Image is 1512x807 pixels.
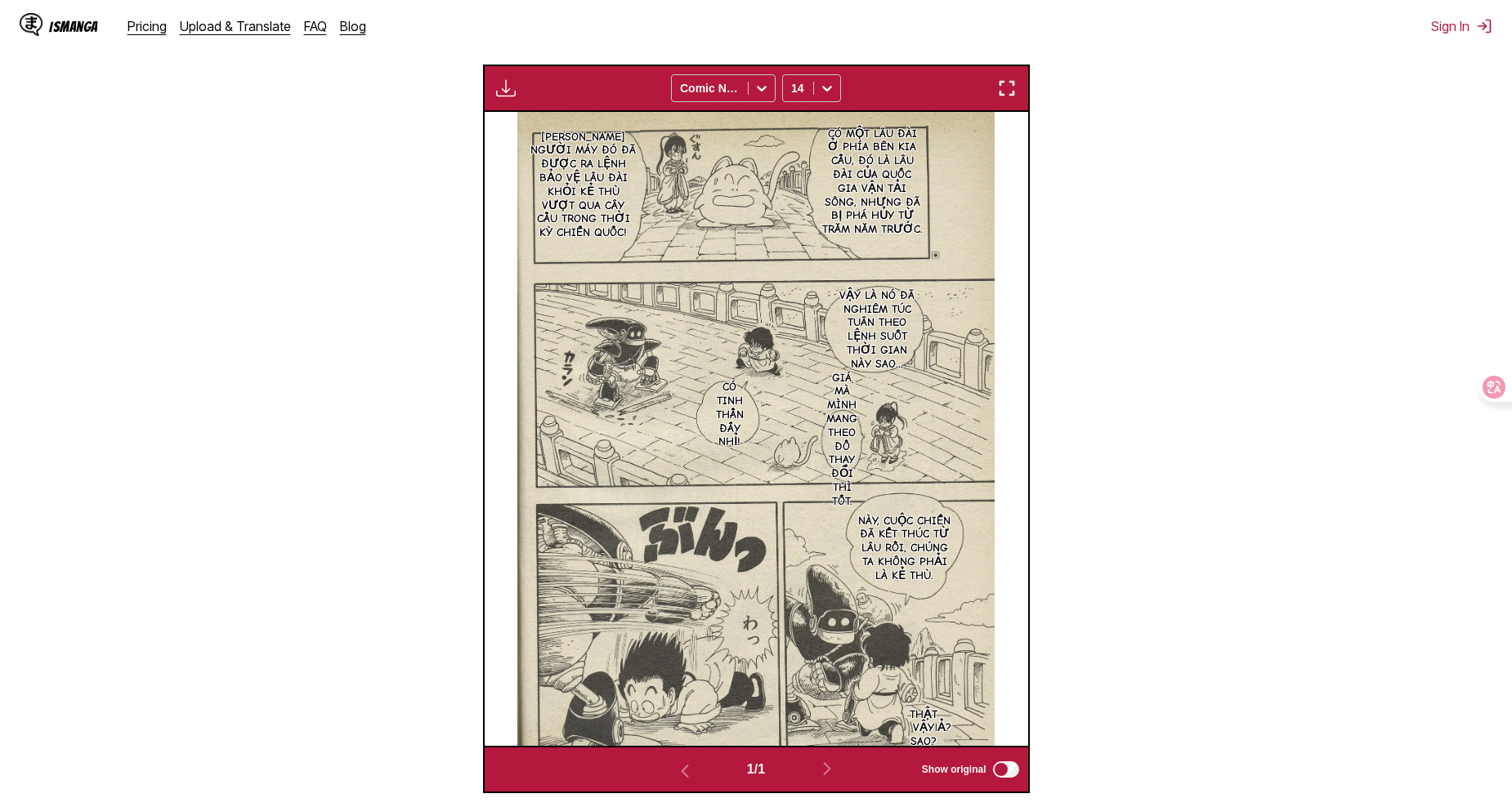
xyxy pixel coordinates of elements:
button: Sign In [1431,18,1492,34]
a: FAQ [304,18,327,34]
p: Vậy là nó đã nghiêm túc tuân theo lệnh suốt thời gian này sao... [832,286,923,375]
a: IsManga LogoIsManga [20,13,127,39]
a: Pricing [127,18,167,34]
p: Có một lâu đài ở phía bên kia cầu, đó là lâu đài của quốc gia vận tải sông, nhưng đã bị phá hủy t... [818,124,927,240]
p: Có tinh thần đấy nhỉ! [705,377,753,453]
img: Next page [817,759,837,778]
img: Download translated images [496,78,516,98]
span: 1 / 1 [747,762,765,777]
a: Upload & Translate [180,18,291,34]
input: Show original [993,761,1019,778]
span: Show original [922,764,986,775]
img: Previous page [675,761,695,781]
p: [PERSON_NAME] người máy đó đã được ra lệnh bảo vệ lâu đài khỏi kẻ thù vượt qua cây cầu trong thời... [527,127,640,243]
p: Thật vậy sao? [906,705,941,752]
p: Giá mà mình mang theo đồ thay đổi thì tốt. [823,368,861,512]
p: Này, cuộc chiến đã kết thúc từ lâu rồi, chúng ta không phải là kẻ thù. [851,511,958,586]
img: Sign out [1476,18,1492,34]
div: IsManga [49,19,98,34]
img: Enter fullscreen [997,78,1017,98]
img: Manga Panel [517,112,995,746]
img: IsManga Logo [20,13,42,36]
a: Blog [340,18,366,34]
